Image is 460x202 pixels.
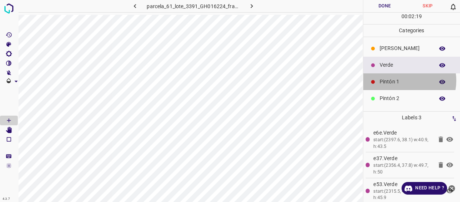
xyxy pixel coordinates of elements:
p: Labels 3 [366,112,458,124]
p: Pintón 1 [380,78,430,86]
h6: parcela_61_lote_3391_GH016224_frame_00038_36736.jpg [147,2,240,12]
div: : : [401,13,422,24]
p: Pintón 2 [380,95,430,102]
div: 4.3.7 [1,196,12,202]
p: e6e.Verde [373,129,433,137]
p: 19 [416,13,422,20]
p: Verde [380,61,430,69]
p: e53.Verde [373,181,433,188]
div: start:(2356.4, 37.8) w:49.7, h:50 [373,162,433,175]
p: 02 [409,13,414,20]
p: e37.Verde [373,155,433,162]
p: 00 [401,13,407,20]
button: close-help [447,182,456,195]
p: [PERSON_NAME] [380,44,430,52]
div: start:(2315.5, 45.4) w:47, h:45.9 [373,188,433,201]
a: Need Help ? [401,182,447,195]
div: start:(2397.6, 38.1) w:40.9, h:43.5 [373,137,433,150]
img: logo [2,2,16,15]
